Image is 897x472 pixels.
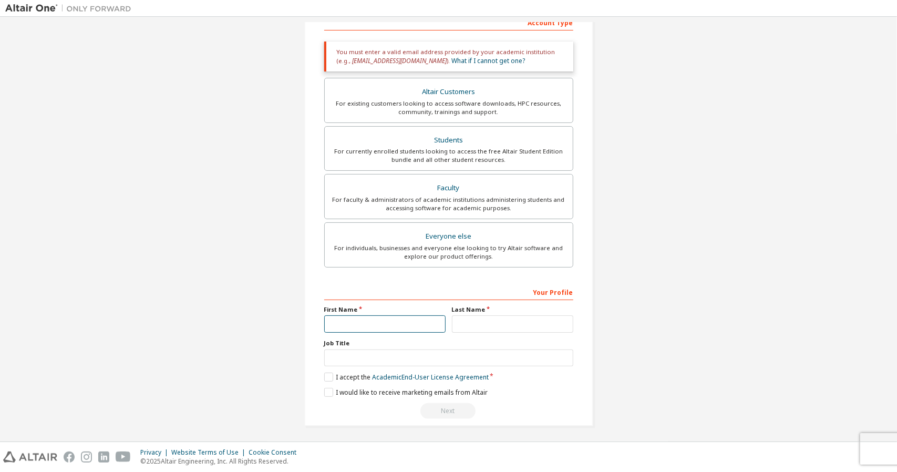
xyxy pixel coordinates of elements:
[331,147,566,164] div: For currently enrolled students looking to access the free Altair Student Edition bundle and all ...
[331,133,566,148] div: Students
[331,85,566,99] div: Altair Customers
[331,229,566,244] div: Everyone else
[116,452,131,463] img: youtube.svg
[452,56,525,65] a: What if I cannot get one?
[331,196,566,212] div: For faculty & administrators of academic institutions administering students and accessing softwa...
[3,452,57,463] img: altair_logo.svg
[324,388,488,397] label: I would like to receive marketing emails from Altair
[331,244,566,261] div: For individuals, businesses and everyone else looking to try Altair software and explore our prod...
[140,448,171,457] div: Privacy
[452,305,573,314] label: Last Name
[372,373,489,382] a: Academic End-User License Agreement
[64,452,75,463] img: facebook.svg
[324,14,573,30] div: Account Type
[324,305,446,314] label: First Name
[249,448,303,457] div: Cookie Consent
[331,181,566,196] div: Faculty
[81,452,92,463] img: instagram.svg
[98,452,109,463] img: linkedin.svg
[324,283,573,300] div: Your Profile
[353,56,447,65] span: [EMAIL_ADDRESS][DOMAIN_NAME]
[331,99,566,116] div: For existing customers looking to access software downloads, HPC resources, community, trainings ...
[140,457,303,466] p: © 2025 Altair Engineering, Inc. All Rights Reserved.
[324,339,573,347] label: Job Title
[171,448,249,457] div: Website Terms of Use
[324,373,489,382] label: I accept the
[5,3,137,14] img: Altair One
[324,403,573,419] div: You need to provide your academic email
[324,42,573,71] div: You must enter a valid email address provided by your academic institution (e.g., ).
